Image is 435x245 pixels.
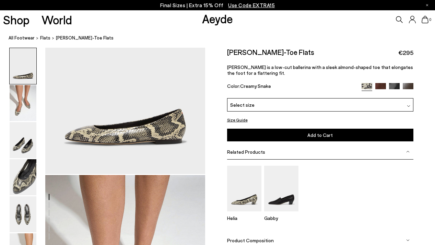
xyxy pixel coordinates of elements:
[264,207,298,221] a: Gabby Almond-Toe Loafers Gabby
[10,159,36,195] img: Ellie Almond-Toe Flats - Image 4
[10,48,36,84] img: Ellie Almond-Toe Flats - Image 1
[160,1,275,10] p: Final Sizes | Extra 15% Off
[227,116,248,124] button: Size Guide
[228,2,275,8] span: Navigate to /collections/ss25-final-sizes
[9,34,35,42] a: All Footwear
[422,16,428,23] a: 0
[9,29,435,48] nav: breadcrumb
[398,48,413,57] span: €295
[3,14,30,26] a: Shop
[240,83,271,89] span: Creamy Snake
[264,166,298,211] img: Gabby Almond-Toe Loafers
[227,215,261,221] p: Helia
[227,83,356,91] div: Color:
[227,207,261,221] a: Helia Low-Cut Pumps Helia
[56,34,114,42] span: [PERSON_NAME]-Toe Flats
[227,237,274,243] span: Product Composition
[10,122,36,158] img: Ellie Almond-Toe Flats - Image 3
[227,149,265,155] span: Related Products
[202,11,233,26] a: Aeyde
[428,18,432,22] span: 0
[230,101,255,108] span: Select size
[40,34,50,42] a: Flats
[227,48,314,56] h2: [PERSON_NAME]-Toe Flats
[40,35,50,40] span: Flats
[406,238,410,242] img: svg%3E
[406,150,410,153] img: svg%3E
[407,104,410,108] img: svg%3E
[264,215,298,221] p: Gabby
[227,166,261,211] img: Helia Low-Cut Pumps
[42,14,72,26] a: World
[307,132,333,138] span: Add to Cart
[227,64,413,76] p: [PERSON_NAME] is a low-cut ballerina with a sleek almond-shaped toe that elongates the foot for a...
[10,85,36,121] img: Ellie Almond-Toe Flats - Image 2
[10,196,36,232] img: Ellie Almond-Toe Flats - Image 5
[227,128,413,141] button: Add to Cart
